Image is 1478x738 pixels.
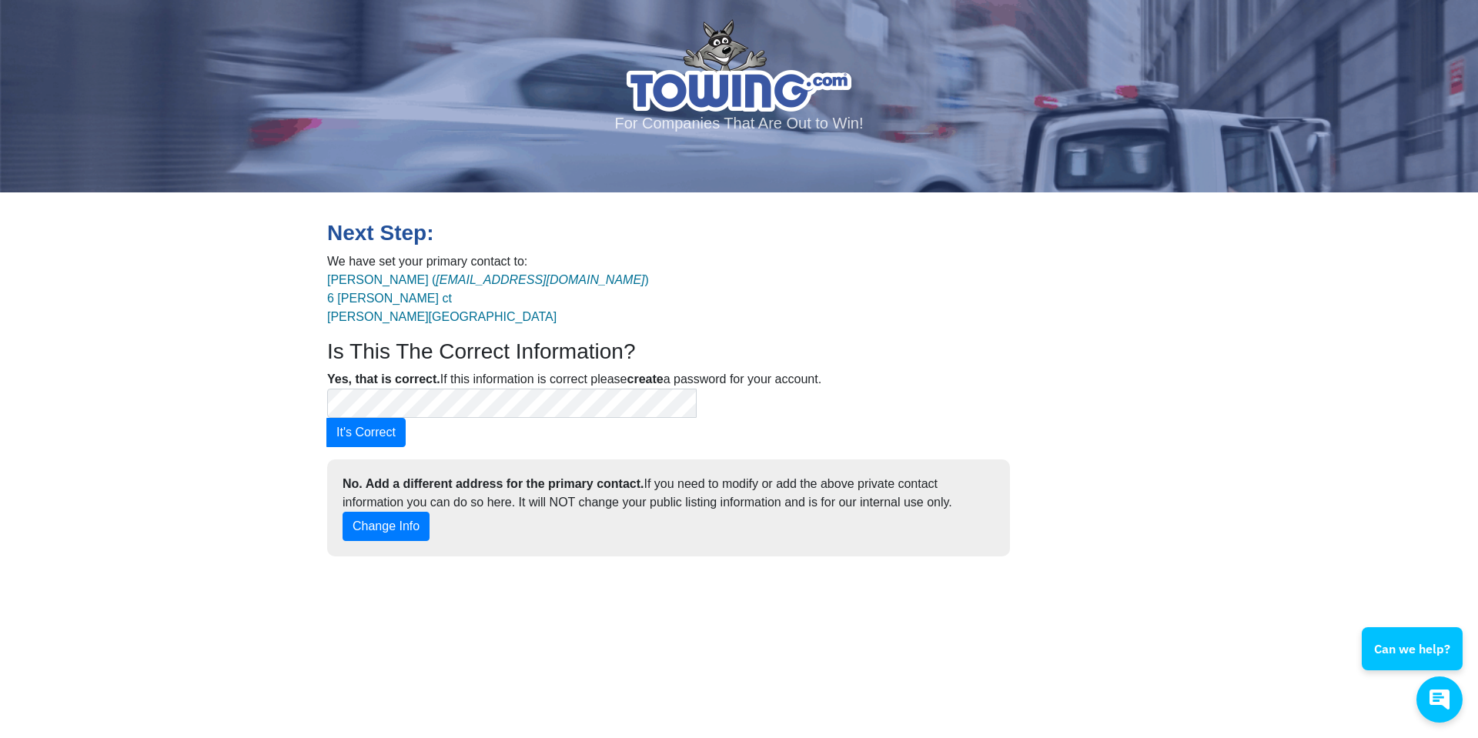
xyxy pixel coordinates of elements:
strong: Next Step: [327,221,433,245]
strong: No. Add a different address for the primary contact. [343,477,644,490]
em: [EMAIL_ADDRESS][DOMAIN_NAME] [436,273,644,286]
button: Change Info [343,512,430,541]
blockquote: [PERSON_NAME] ( ) 6 [PERSON_NAME] ct [PERSON_NAME][GEOGRAPHIC_DATA] [327,271,774,326]
div: If you need to modify or add the above private contact information you can do so here. It will NO... [331,475,1006,541]
strong: Yes, that is correct. [327,372,440,386]
div: We have set your primary contact to: [316,252,786,371]
p: For Companies That Are Out to Win! [19,112,1459,135]
input: Recipient's username [327,389,697,418]
img: logo [627,19,851,112]
div: If this information is correct please a password for your account. [316,370,1022,556]
h3: Is This The Correct Information? [327,339,774,365]
iframe: Conversations [1350,585,1478,738]
strong: create [627,372,664,386]
button: It's Correct [326,418,406,447]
